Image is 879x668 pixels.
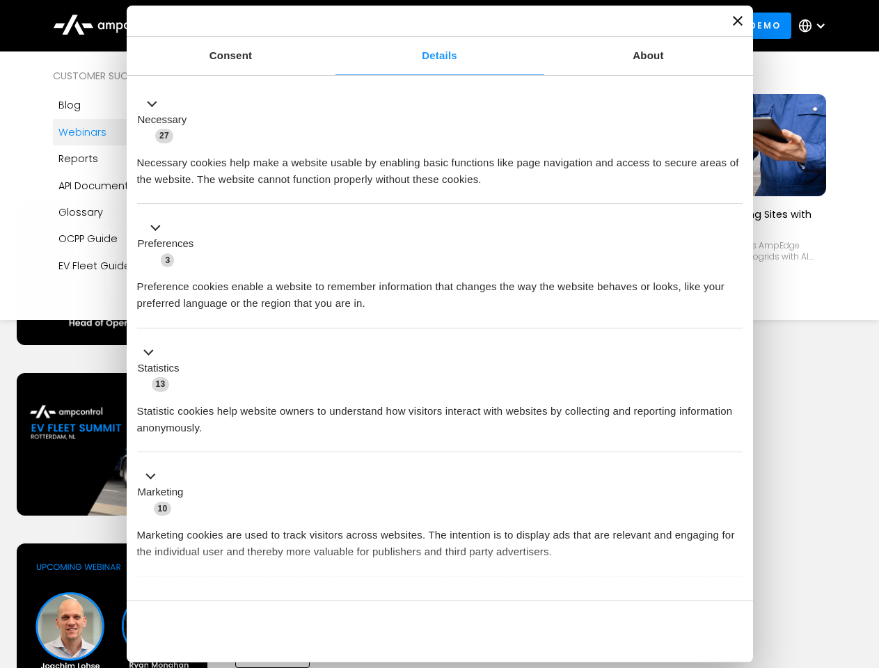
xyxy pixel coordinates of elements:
div: Marketing cookies are used to track visitors across websites. The intention is to display ads tha... [137,516,743,560]
span: 10 [154,502,172,516]
a: API Documentation [53,173,225,199]
div: Statistic cookies help website owners to understand how visitors interact with websites by collec... [137,392,743,436]
button: Close banner [733,16,743,26]
div: OCPP Guide [58,231,118,246]
div: Customer success [53,68,225,83]
a: About [544,37,753,75]
button: Necessary (27) [137,95,196,144]
button: Statistics (13) [137,344,188,392]
div: Reports [58,151,98,166]
label: Marketing [138,484,184,500]
a: Blog [53,92,225,118]
label: Necessary [138,112,187,128]
button: Okay [542,611,742,651]
label: Statistics [138,360,180,376]
div: Preference cookies enable a website to remember information that changes the way the website beha... [137,268,743,312]
span: 27 [155,129,173,143]
span: 2 [230,594,243,608]
div: Webinars [58,125,106,140]
div: Glossary [58,205,103,220]
div: Necessary cookies help make a website usable by enabling basic functions like page navigation and... [137,144,743,188]
span: 3 [161,253,174,267]
button: Marketing (10) [137,468,192,517]
a: OCPP Guide [53,225,225,252]
label: Preferences [138,236,194,252]
span: 13 [152,377,170,391]
div: EV Fleet Guide [58,258,131,273]
a: Consent [127,37,335,75]
a: EV Fleet Guide [53,253,225,279]
div: API Documentation [58,178,155,193]
button: Unclassified (2) [137,592,251,610]
a: Details [335,37,544,75]
div: Blog [58,97,81,113]
a: Reports [53,145,225,172]
a: Glossary [53,199,225,225]
button: Preferences (3) [137,220,203,269]
a: Webinars [53,119,225,145]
